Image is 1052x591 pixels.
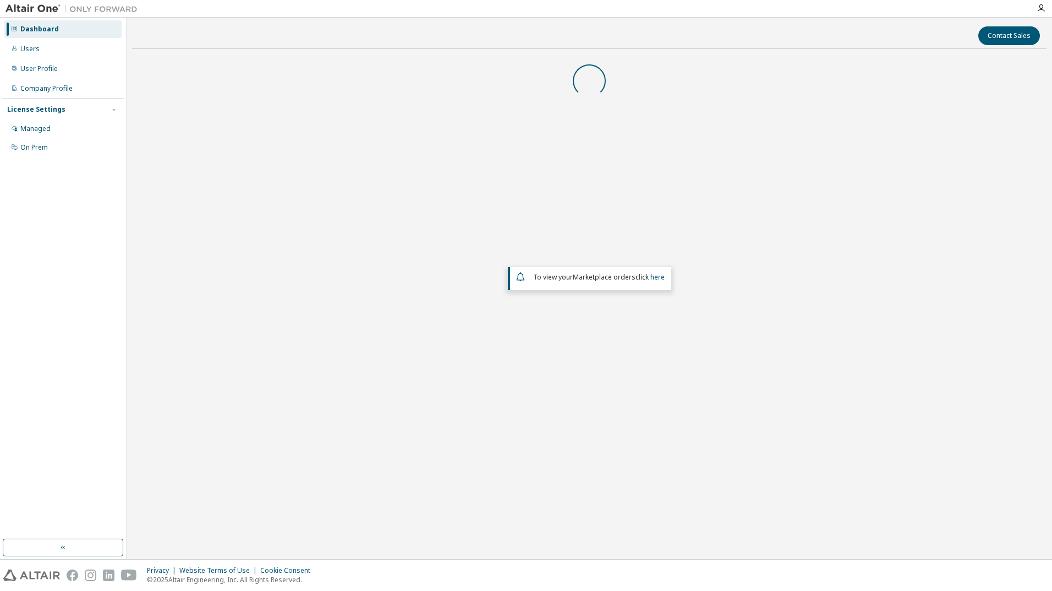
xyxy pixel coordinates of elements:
img: linkedin.svg [103,570,114,581]
em: Marketplace orders [573,272,635,282]
p: © 2025 Altair Engineering, Inc. All Rights Reserved. [147,575,317,584]
div: On Prem [20,143,48,152]
img: altair_logo.svg [3,570,60,581]
div: Cookie Consent [260,566,317,575]
img: facebook.svg [67,570,78,581]
div: Website Terms of Use [179,566,260,575]
a: here [650,272,665,282]
div: License Settings [7,105,65,114]
div: User Profile [20,64,58,73]
img: Altair One [6,3,143,14]
div: Company Profile [20,84,73,93]
div: Privacy [147,566,179,575]
button: Contact Sales [978,26,1040,45]
div: Managed [20,124,51,133]
span: To view your click [533,272,665,282]
div: Dashboard [20,25,59,34]
img: instagram.svg [85,570,96,581]
div: Users [20,45,40,53]
img: youtube.svg [121,570,137,581]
